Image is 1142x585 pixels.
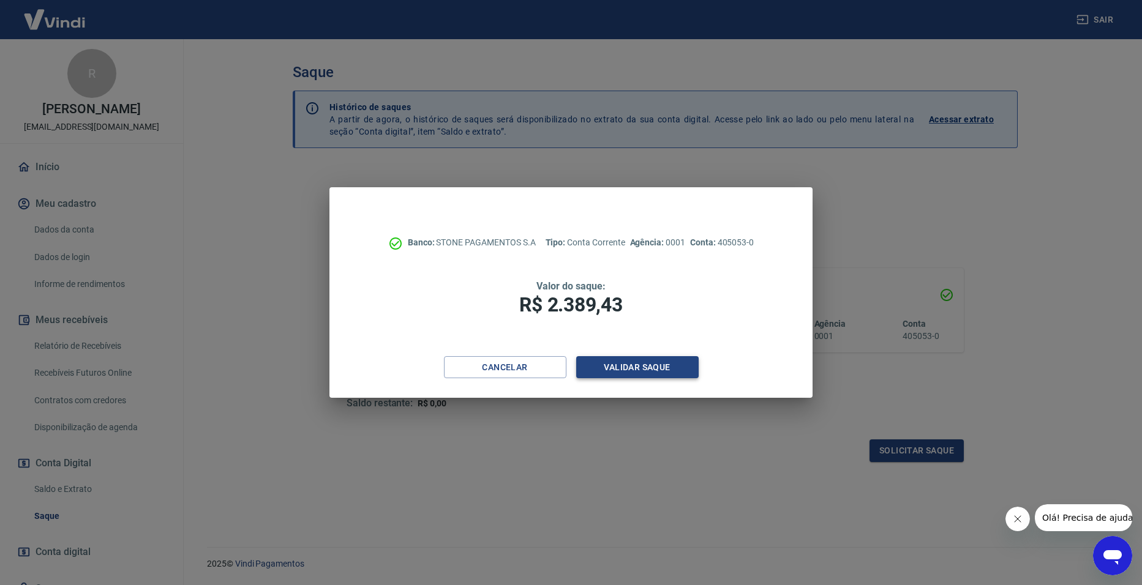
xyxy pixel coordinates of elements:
[690,237,718,247] span: Conta:
[546,236,625,249] p: Conta Corrente
[408,237,437,247] span: Banco:
[630,236,685,249] p: 0001
[690,236,754,249] p: 405053-0
[7,9,103,18] span: Olá! Precisa de ajuda?
[408,236,536,249] p: STONE PAGAMENTOS S.A
[536,280,605,292] span: Valor do saque:
[1093,536,1132,575] iframe: Botão para abrir a janela de mensagens
[576,356,699,379] button: Validar saque
[1035,504,1132,531] iframe: Mensagem da empresa
[546,237,568,247] span: Tipo:
[1005,507,1030,531] iframe: Fechar mensagem
[444,356,566,379] button: Cancelar
[519,293,622,316] span: R$ 2.389,43
[630,237,666,247] span: Agência:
